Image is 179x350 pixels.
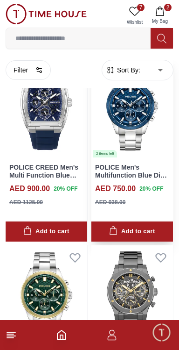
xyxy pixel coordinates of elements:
span: Sort By: [115,65,140,75]
img: POLICE CREED Men's Multi Function Blue Dial Watch - PEWJQ0004502 [6,56,87,158]
a: 7Wishlist [123,4,146,28]
div: 2 items left [93,150,117,157]
h4: AED 750.00 [95,183,136,194]
a: Home [56,329,67,341]
span: 20 % OFF [139,185,163,193]
span: My Bag [148,18,172,25]
h4: AED 900.00 [9,183,50,194]
img: POLICE Men's Multifunction Green Dial Watch - PEWJK2204108 [6,245,87,347]
div: Add to cart [109,226,155,237]
button: Add to cart [6,221,87,242]
img: POLICE Men's Multifunction Blue Dial Watch - PEWJK2204109 [91,56,173,158]
span: 2 [164,4,172,11]
button: Add to cart [91,221,173,242]
div: Add to cart [23,226,69,237]
div: AED 938.00 [95,198,125,207]
a: POLICE Men's Multifunction Green Dial Watch - PEWJK22041085 items left [6,245,87,347]
img: POLICE Men's Chronograph Grey Dial Watch - PEWJK0006407 [91,245,173,347]
button: Filter [6,60,51,80]
span: 20 % OFF [54,185,77,193]
div: Chat Widget [151,322,172,343]
a: POLICE Men's Multifunction Blue Dial Watch - PEWJK22041092 items left [91,56,173,158]
a: POLICE Men's Multifunction Blue Dial Watch - PEWJK2204109 [95,164,169,187]
a: POLICE Men's Chronograph Grey Dial Watch - PEWJK00064072 items left [91,245,173,347]
span: 7 [137,4,145,11]
div: AED 1125.00 [9,198,43,207]
img: ... [6,4,87,24]
button: 2My Bag [146,4,173,28]
span: Wishlist [123,19,146,26]
button: Sort By: [106,65,140,75]
a: POLICE CREED Men's Multi Function Blue Dial Watch - PEWJQ0004502 [9,164,78,194]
